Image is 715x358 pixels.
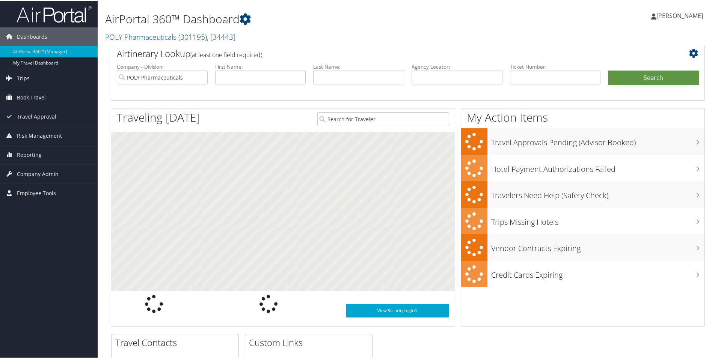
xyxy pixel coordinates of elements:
span: (at least one field required) [190,50,262,58]
button: Search [608,70,699,85]
span: Company Admin [17,164,59,183]
h2: Custom Links [249,335,372,348]
span: ( 301195 ) [178,31,207,41]
h3: Trips Missing Hotels [491,212,704,227]
a: [PERSON_NAME] [651,4,710,26]
h3: Travel Approvals Pending (Advisor Booked) [491,133,704,147]
label: Company - Division: [117,62,208,70]
h1: Traveling [DATE] [117,109,200,125]
label: Agency Locator: [412,62,502,70]
a: Vendor Contracts Expiring [461,233,704,260]
a: Hotel Payment Authorizations Failed [461,154,704,181]
h3: Vendor Contracts Expiring [491,239,704,253]
a: POLY Pharmaceuticals [105,31,235,41]
span: [PERSON_NAME] [656,11,703,19]
h2: Travel Contacts [115,335,238,348]
h3: Credit Cards Expiring [491,265,704,280]
a: Travelers Need Help (Safety Check) [461,181,704,207]
label: Last Name: [313,62,404,70]
img: airportal-logo.png [17,5,92,23]
h1: AirPortal 360™ Dashboard [105,11,509,26]
label: Ticket Number: [510,62,601,70]
span: Travel Approval [17,107,56,125]
label: First Name: [215,62,306,70]
span: Dashboards [17,27,47,45]
span: Reporting [17,145,42,164]
h3: Travelers Need Help (Safety Check) [491,186,704,200]
a: Travel Approvals Pending (Advisor Booked) [461,128,704,154]
span: Employee Tools [17,183,56,202]
h2: Airtinerary Lookup [117,47,649,59]
span: Book Travel [17,87,46,106]
a: View SecurityLogic® [346,303,449,317]
span: , [ 34443 ] [207,31,235,41]
span: Risk Management [17,126,62,144]
input: Search for Traveler [317,111,449,125]
a: Trips Missing Hotels [461,207,704,234]
a: Credit Cards Expiring [461,260,704,287]
h3: Hotel Payment Authorizations Failed [491,159,704,174]
span: Trips [17,68,30,87]
h1: My Action Items [461,109,704,125]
